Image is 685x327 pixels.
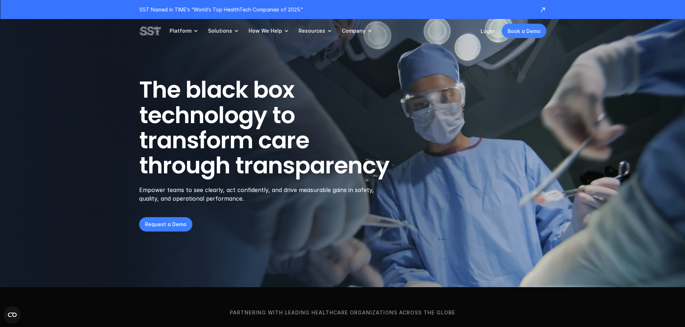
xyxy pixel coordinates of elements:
p: Resources [298,28,325,34]
p: SST Named in TIME’s “World’s Top HealthTech Companies of 2025." [139,6,532,13]
h1: The black box technology to transform care through transparency [139,77,424,178]
a: Book a Demo [502,24,546,38]
a: Platform [169,19,199,43]
p: Solutions [208,28,232,34]
button: Open CMP widget [4,306,21,323]
p: Platform [169,28,191,34]
p: Company [342,28,365,34]
a: Request a Demo [139,217,192,232]
p: Empower teams to see clearly, act confidently, and drive measurable gains in safety, quality, and... [139,186,383,203]
p: How We Help [248,28,282,34]
p: Book a Demo [507,27,540,35]
p: Partnering with leading healthcare organizations across the globe [12,309,673,317]
p: Request a Demo [145,220,187,228]
a: Login [480,28,494,34]
img: SST logo [139,25,161,37]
